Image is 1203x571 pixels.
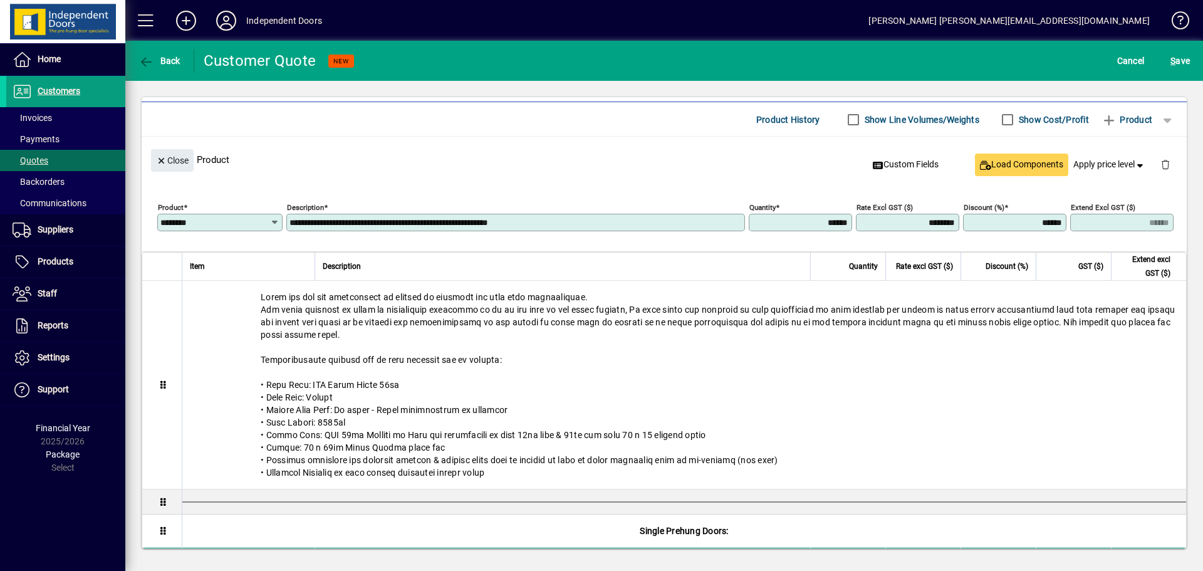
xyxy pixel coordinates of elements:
span: Product History [756,110,820,130]
button: Product History [751,108,825,131]
a: Quotes [6,150,125,171]
button: Profile [206,9,246,32]
mat-label: Quantity [749,203,776,212]
button: Delete [1150,149,1180,179]
span: S [1170,56,1175,66]
button: Cancel [1114,50,1148,72]
span: Description [323,259,361,273]
mat-label: Extend excl GST ($) [1071,203,1135,212]
span: Cancel [1117,51,1145,71]
span: Close [156,150,189,171]
span: Communications [13,198,86,208]
div: Product [142,137,1187,182]
span: ave [1170,51,1190,71]
div: Lorem ips dol sit ametconsect ad elitsed do eiusmodt inc utla etdo magnaaliquae. Adm venia quisno... [182,281,1186,489]
app-page-header-button: Close [148,154,197,165]
span: GST ($) [1078,259,1103,273]
app-page-header-button: Delete [1150,159,1180,170]
span: Rate excl GST ($) [896,259,953,273]
span: Discount (%) [986,259,1028,273]
a: Communications [6,192,125,214]
app-page-header-button: Back [125,50,194,72]
button: Load Components [975,154,1068,176]
div: [PERSON_NAME] [PERSON_NAME][EMAIL_ADDRESS][DOMAIN_NAME] [868,11,1150,31]
span: Customers [38,86,80,96]
span: Payments [13,134,60,144]
span: NEW [333,57,349,65]
a: Knowledge Base [1162,3,1187,43]
button: Apply price level [1068,154,1151,176]
mat-label: Discount (%) [964,203,1004,212]
span: Quotes [13,155,48,165]
a: Payments [6,128,125,150]
span: Item [190,259,205,273]
a: Suppliers [6,214,125,246]
mat-label: Rate excl GST ($) [857,203,913,212]
span: Custom Fields [873,158,939,171]
a: Settings [6,342,125,374]
a: Reports [6,310,125,342]
button: Custom Fields [868,154,944,176]
a: Backorders [6,171,125,192]
a: Support [6,374,125,406]
mat-label: Description [287,203,324,212]
a: Products [6,246,125,278]
div: Single Prehung Doors: [182,515,1186,547]
span: Financial Year [36,423,90,433]
label: Show Line Volumes/Weights [862,113,979,126]
span: Product [1101,110,1152,130]
span: Back [138,56,180,66]
span: Package [46,449,80,459]
a: Invoices [6,107,125,128]
span: Extend excl GST ($) [1119,253,1170,280]
div: Independent Doors [246,11,322,31]
span: Invoices [13,113,52,123]
button: Close [151,149,194,172]
button: Product [1095,108,1159,131]
span: Apply price level [1073,158,1146,171]
a: Home [6,44,125,75]
button: Add [166,9,206,32]
mat-label: Product [158,203,184,212]
span: Settings [38,352,70,362]
span: Suppliers [38,224,73,234]
span: Home [38,54,61,64]
a: Staff [6,278,125,310]
span: Staff [38,288,57,298]
button: Back [135,50,184,72]
span: Products [38,256,73,266]
span: Quantity [849,259,878,273]
button: Save [1167,50,1193,72]
span: Support [38,384,69,394]
span: Reports [38,320,68,330]
span: Load Components [980,158,1063,171]
label: Show Cost/Profit [1016,113,1089,126]
span: Backorders [13,177,65,187]
div: Customer Quote [204,51,316,71]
